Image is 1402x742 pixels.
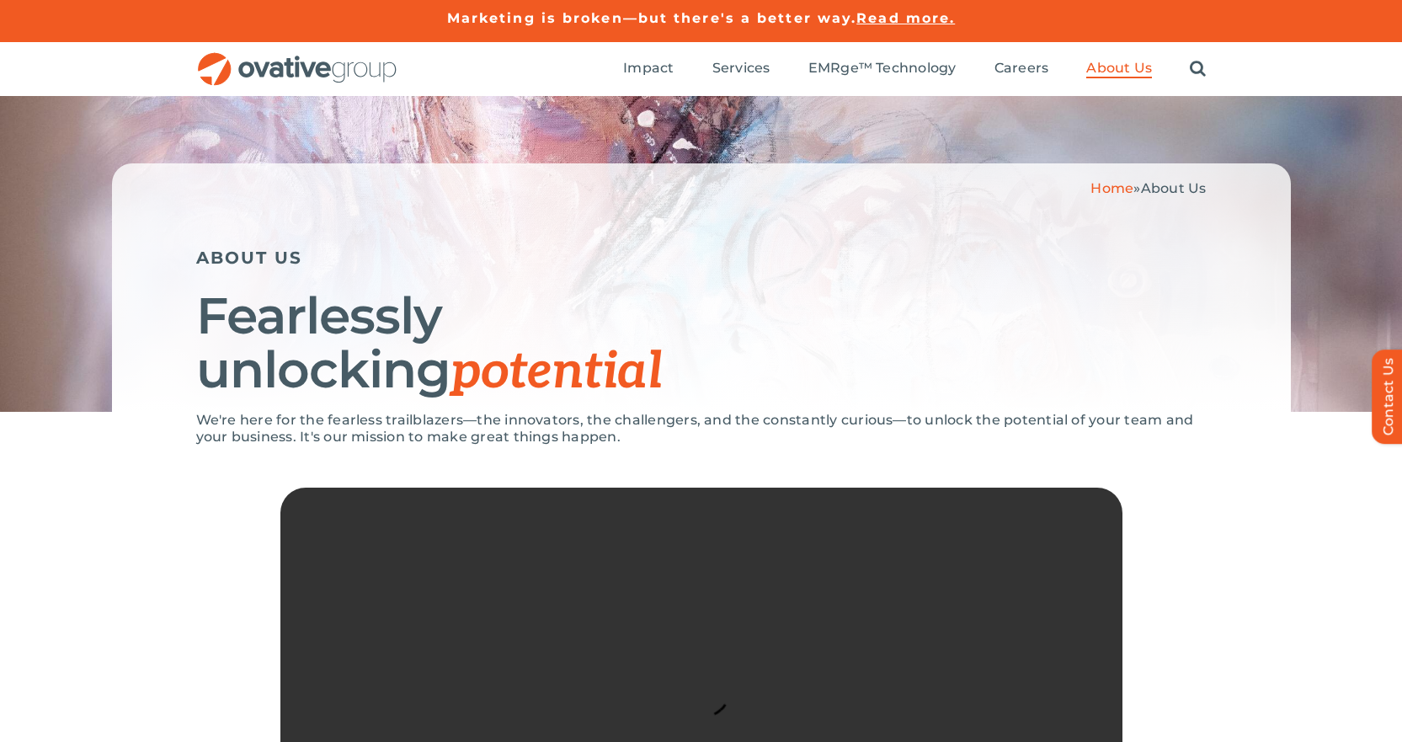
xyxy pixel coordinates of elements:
[1086,60,1152,77] span: About Us
[712,60,770,78] a: Services
[808,60,957,77] span: EMRge™ Technology
[1090,180,1206,196] span: »
[196,289,1207,399] h1: Fearlessly unlocking
[1190,60,1206,78] a: Search
[1090,180,1133,196] a: Home
[196,248,1207,268] h5: ABOUT US
[712,60,770,77] span: Services
[994,60,1049,77] span: Careers
[1086,60,1152,78] a: About Us
[623,60,674,77] span: Impact
[196,412,1207,446] p: We're here for the fearless trailblazers—the innovators, the challengers, and the constantly curi...
[994,60,1049,78] a: Careers
[447,10,857,26] a: Marketing is broken—but there's a better way.
[196,51,398,67] a: OG_Full_horizontal_RGB
[623,42,1206,96] nav: Menu
[856,10,955,26] a: Read more.
[450,342,662,403] span: potential
[808,60,957,78] a: EMRge™ Technology
[623,60,674,78] a: Impact
[1141,180,1207,196] span: About Us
